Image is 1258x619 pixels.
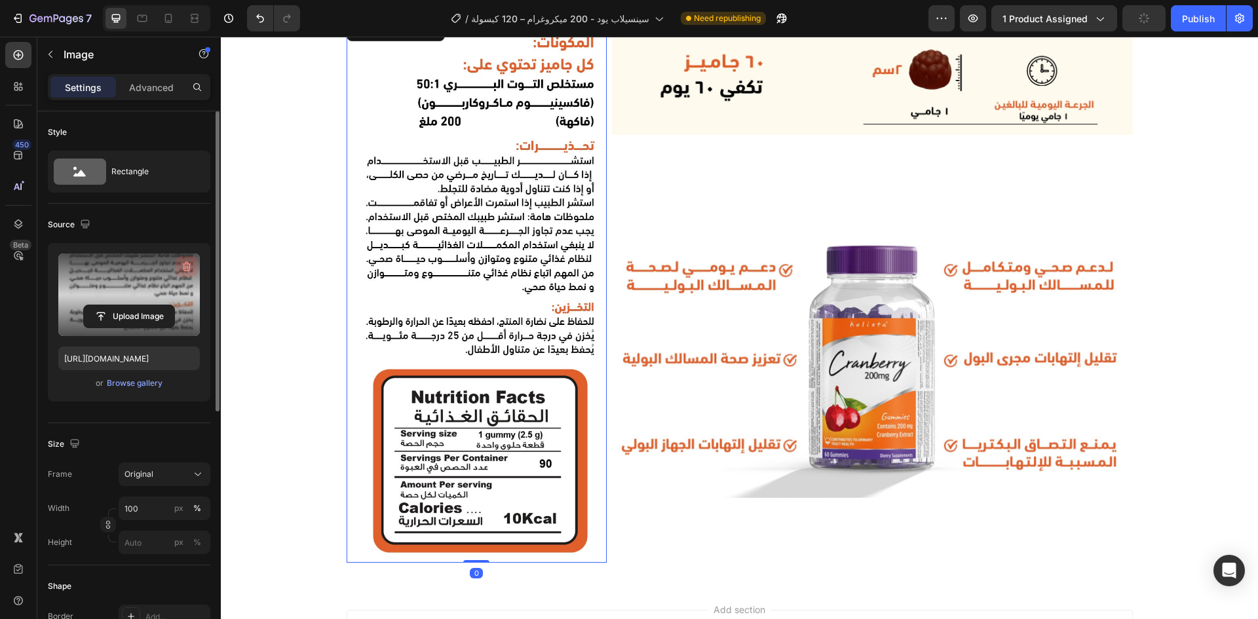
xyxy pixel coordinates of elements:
p: Settings [65,81,102,94]
img: gempages_545832799098111142-393e369e-36c4-438f-ae8f-546ff1dbe6a8.jpg [391,164,912,461]
div: Publish [1182,12,1215,26]
div: Style [48,126,67,138]
button: 7 [5,5,98,31]
input: https://example.com/image.jpg [58,347,200,370]
button: px [189,535,205,550]
div: Beta [10,240,31,250]
span: Original [124,468,153,480]
label: Frame [48,468,72,480]
div: Rectangle [111,157,191,187]
div: % [193,502,201,514]
button: px [189,500,205,516]
label: Width [48,502,69,514]
div: % [193,536,201,548]
input: px% [119,497,210,520]
div: Shape [48,580,71,592]
div: 450 [12,140,31,150]
div: px [174,502,183,514]
div: 0 [249,531,262,542]
button: % [171,535,187,550]
button: Upload Image [83,305,175,328]
div: Undo/Redo [247,5,300,31]
button: % [171,500,187,516]
div: px [174,536,183,548]
p: Image [64,47,175,62]
span: / [465,12,468,26]
button: Publish [1171,5,1226,31]
span: Add section [487,566,550,580]
div: Open Intercom Messenger [1213,555,1245,586]
div: Browse gallery [107,377,162,389]
label: Height [48,536,72,548]
iframe: Design area [221,37,1258,619]
span: 1 product assigned [1002,12,1088,26]
span: or [96,375,104,391]
span: Need republishing [694,12,761,24]
div: Size [48,436,83,453]
span: سينسيلاب يود - 200 ميكروغرام – 120 كبسولة [471,12,649,26]
button: 1 product assigned [991,5,1117,31]
button: Browse gallery [106,377,163,390]
input: px% [119,531,210,554]
div: Source [48,216,93,234]
p: 7 [86,10,92,26]
button: Original [119,462,210,486]
p: Advanced [129,81,174,94]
